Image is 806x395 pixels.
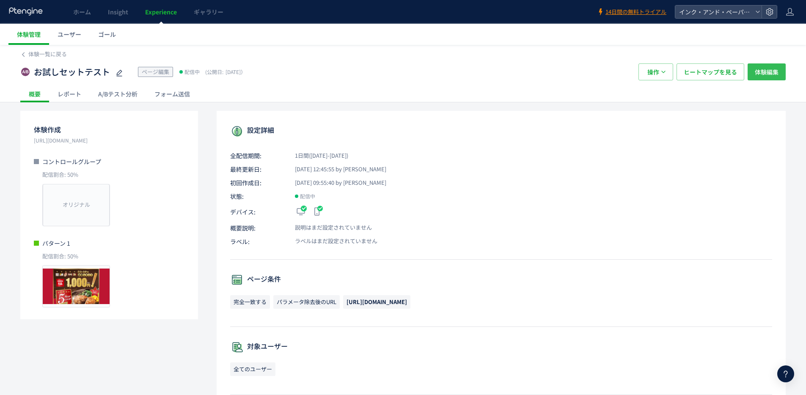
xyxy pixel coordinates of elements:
[28,50,67,58] span: 体験一覧に戻る
[20,85,49,102] div: 概要
[755,63,778,80] span: 体験編集
[34,123,184,136] p: 体験作成
[273,295,340,309] span: パラメータ除去後のURL
[145,8,177,16] span: Experience
[230,224,285,232] span: 概要説明:
[230,362,275,376] span: 全てのユーザー
[285,179,386,187] span: [DATE] 09:55:40 by [PERSON_NAME]
[17,30,41,38] span: 体験管理
[34,171,184,179] p: 配信割合: 50%
[194,8,223,16] span: ギャラリー
[230,178,285,187] span: 初回作成日:
[748,63,786,80] button: 体験編集
[205,68,223,75] span: (公開日:
[184,68,200,76] span: 配信中
[230,295,270,309] span: 完全一致する
[230,273,772,287] p: ページ条件
[285,165,386,173] span: [DATE] 12:45:55 by [PERSON_NAME]
[43,266,110,307] img: c531d34fb1f1c0f34e7f106b546867881755053604094.jpeg
[42,239,70,247] span: パターン 1
[146,85,198,102] div: フォーム送信
[230,340,772,354] p: 対象ユーザー
[677,63,744,80] button: ヒートマップを見る
[58,30,81,38] span: ユーザー
[49,85,90,102] div: レポート
[230,151,285,160] span: 全配信期間:
[285,152,348,160] span: 1日間([DATE]-[DATE])
[73,8,91,16] span: ホーム
[285,237,377,245] span: ラベルはまだ設定されていません
[347,298,407,306] span: [URL][DOMAIN_NAME]
[597,8,666,16] a: 14日間の無料トライアル
[230,165,285,173] span: 最終更新日:
[647,63,659,80] span: 操作
[108,8,128,16] span: Insight
[98,30,116,38] span: ゴール
[42,157,101,166] span: コントロールグループ
[638,63,673,80] button: 操作
[43,184,110,226] div: オリジナル
[230,208,285,216] span: デバイス:
[230,237,285,246] span: ラベル:
[684,63,737,80] span: ヒートマップを見る
[34,66,110,78] span: お試しセットテスト
[343,295,410,309] span: https://share.fcoop-enjoy.jp/tooltest/b/
[34,136,184,145] p: https://share.fcoop-enjoy.jp/tooltest/b/
[90,85,146,102] div: A/Bテスト分析
[142,68,169,76] span: ページ編集
[230,192,285,200] span: 状態:
[677,5,752,18] span: インク・アンド・ペーパーテスト
[203,68,246,75] span: [DATE]）
[605,8,666,16] span: 14日間の無料トライアル
[34,252,184,261] p: 配信割合: 50%
[300,192,315,200] span: 配信中
[230,124,772,138] p: 設定詳細
[285,224,372,232] span: 説明はまだ設定されていません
